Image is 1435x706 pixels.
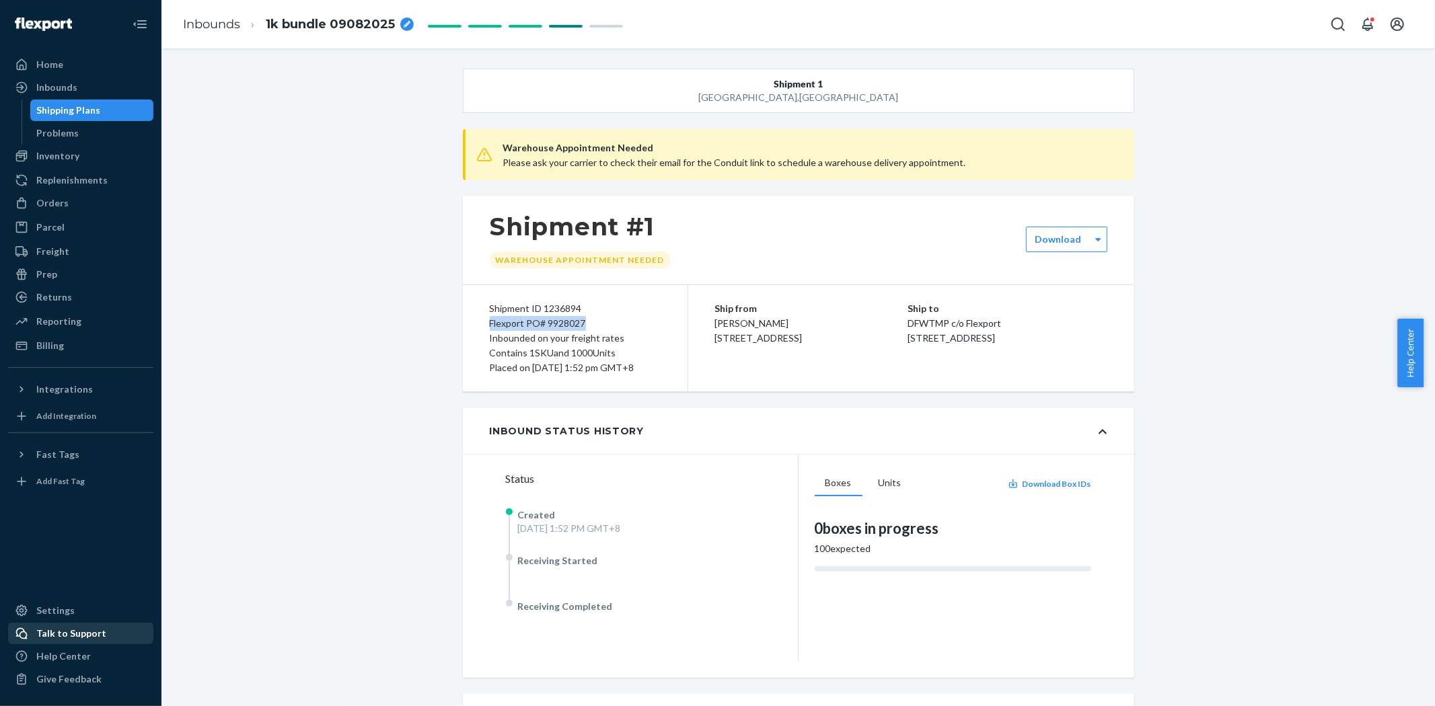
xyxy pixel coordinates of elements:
div: Contains 1 SKU and 1000 Units [490,346,661,360]
div: Placed on [DATE] 1:52 pm GMT+8 [490,360,661,375]
a: Problems [30,122,154,144]
span: [STREET_ADDRESS] [908,332,996,344]
div: Add Fast Tag [36,475,85,487]
button: Download Box IDs [1008,478,1091,489]
div: Give Feedback [36,672,102,686]
button: Close Navigation [126,11,153,38]
div: Freight [36,245,69,258]
div: Orders [36,196,69,210]
a: Replenishments [8,169,153,191]
span: Please ask your carrier to check their email for the Conduit link to schedule a warehouse deliver... [503,157,966,168]
button: Open Search Box [1325,11,1352,38]
div: Settings [36,604,75,617]
a: Orders [8,192,153,214]
div: Add Integration [36,410,96,422]
a: Add Fast Tag [8,471,153,492]
div: Inbounds [36,81,77,94]
div: Reporting [36,315,81,328]
button: Help Center [1397,319,1424,387]
div: Home [36,58,63,71]
a: Billing [8,335,153,356]
button: Shipment 1[GEOGRAPHIC_DATA],[GEOGRAPHIC_DATA] [463,69,1134,113]
div: Fast Tags [36,448,79,461]
div: Problems [37,126,79,140]
h1: Shipment #1 [490,212,671,241]
div: Warehouse Appointment Needed [490,251,671,268]
span: Shipment 1 [774,77,823,91]
div: Talk to Support [36,627,106,640]
div: Help Center [36,650,91,663]
div: Billing [36,339,64,352]
a: Reporting [8,311,153,332]
div: Flexport PO# 9928027 [490,316,661,331]
a: Add Integration [8,405,153,427]
button: Units [868,471,912,496]
div: Integrations [36,383,93,396]
button: Integrations [8,379,153,400]
div: Shipment ID 1236894 [490,301,661,316]
button: Give Feedback [8,668,153,690]
div: [GEOGRAPHIC_DATA] , [GEOGRAPHIC_DATA] [530,91,1066,104]
div: Parcel [36,221,65,234]
a: Parcel [8,217,153,238]
a: Inventory [8,145,153,167]
div: [DATE] 1:52 PM GMT+8 [518,522,621,535]
p: Ship from [715,301,908,316]
ol: breadcrumbs [172,5,425,44]
button: Fast Tags [8,444,153,465]
a: Settings [8,600,153,621]
div: Shipping Plans [37,104,101,117]
span: 1k bundle 09082025 [266,16,395,34]
img: Flexport logo [15,17,72,31]
button: Boxes [815,471,862,496]
a: Talk to Support [8,623,153,644]
div: Inventory [36,149,79,163]
span: Created [518,509,556,520]
a: Home [8,54,153,75]
a: Shipping Plans [30,100,154,121]
div: Replenishments [36,173,108,187]
a: Inbounds [8,77,153,98]
a: Inbounds [183,17,240,32]
span: [PERSON_NAME] [STREET_ADDRESS] [715,317,803,344]
span: Receiving Started [518,555,598,566]
div: Status [506,471,798,487]
span: Warehouse Appointment Needed [503,140,1118,156]
span: Receiving Completed [518,600,613,612]
p: DFWTMP c/o Flexport [908,316,1107,331]
button: Open account menu [1384,11,1411,38]
div: 100 expected [815,542,1091,555]
a: Prep [8,264,153,285]
a: Help Center [8,645,153,667]
button: Open notifications [1354,11,1381,38]
div: Inbound Status History [490,424,644,438]
a: Freight [8,241,153,262]
div: Inbounded on your freight rates [490,331,661,346]
a: Returns [8,286,153,308]
label: Download [1035,233,1081,246]
div: 0 boxes in progress [815,518,1091,539]
div: Prep [36,268,57,281]
p: Ship to [908,301,1107,316]
div: Returns [36,290,72,304]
